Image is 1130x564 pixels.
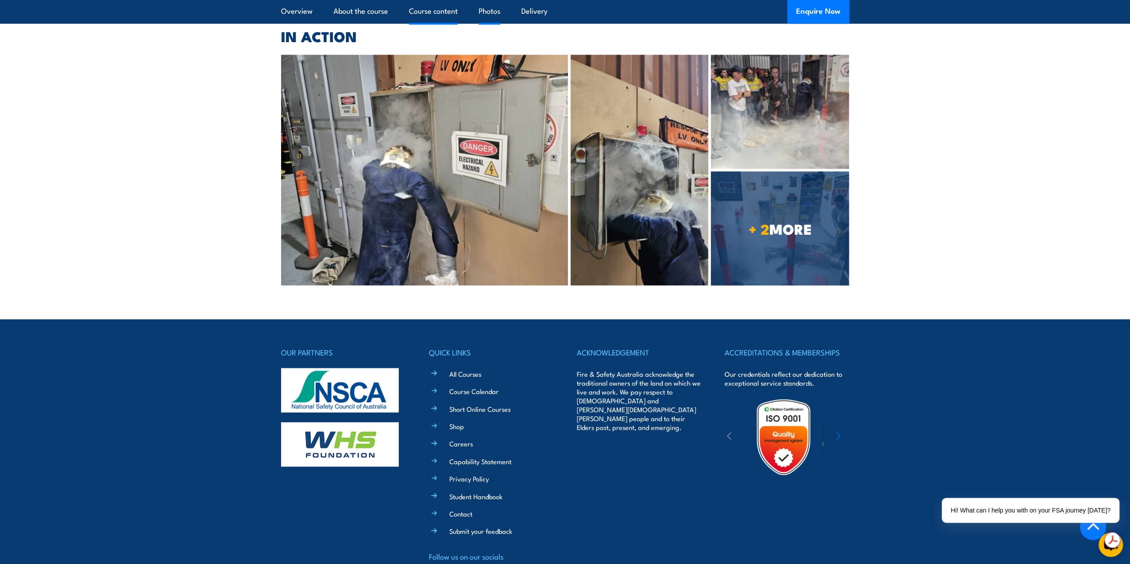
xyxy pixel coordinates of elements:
div: Hi! What can I help you with on your FSA journey [DATE]? [942,498,1119,523]
span: MORE [711,222,849,234]
p: Our credentials reflect our dedication to exceptional service standards. [725,369,849,387]
a: Course Calendar [449,386,499,395]
a: + 2MORE [711,171,849,285]
h4: ACCREDITATIONS & MEMBERSHIPS [725,346,849,358]
a: Careers [449,438,473,448]
a: Short Online Courses [449,404,511,413]
strong: + 2 [749,217,769,239]
button: chat-button [1098,532,1123,557]
a: Shop [449,421,464,430]
a: All Courses [449,369,481,378]
img: Untitled design (19) [745,398,822,476]
img: Low Voltage Rescue and Provide CPR TRAINING [711,55,849,169]
img: Low Voltage Rescue and Provide CPR TRAINING [571,55,708,285]
a: Contact [449,509,472,518]
a: Privacy Policy [449,473,489,483]
h4: QUICK LINKS [429,346,553,358]
h4: OUR PARTNERS [281,346,405,358]
img: ewpa-logo [823,422,900,452]
img: whs-logo-footer [281,422,399,466]
a: Capability Statement [449,456,511,465]
p: Fire & Safety Australia acknowledge the traditional owners of the land on which we live and work.... [577,369,701,431]
h2: IN ACTION [281,30,849,42]
h4: ACKNOWLEDGEMENT [577,346,701,358]
img: Low Voltage Rescue and Provide CPR TRAINING [281,55,568,285]
h4: Follow us on our socials [429,550,553,562]
a: Submit your feedback [449,526,512,535]
img: nsca-logo-footer [281,368,399,412]
a: Student Handbook [449,491,503,501]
